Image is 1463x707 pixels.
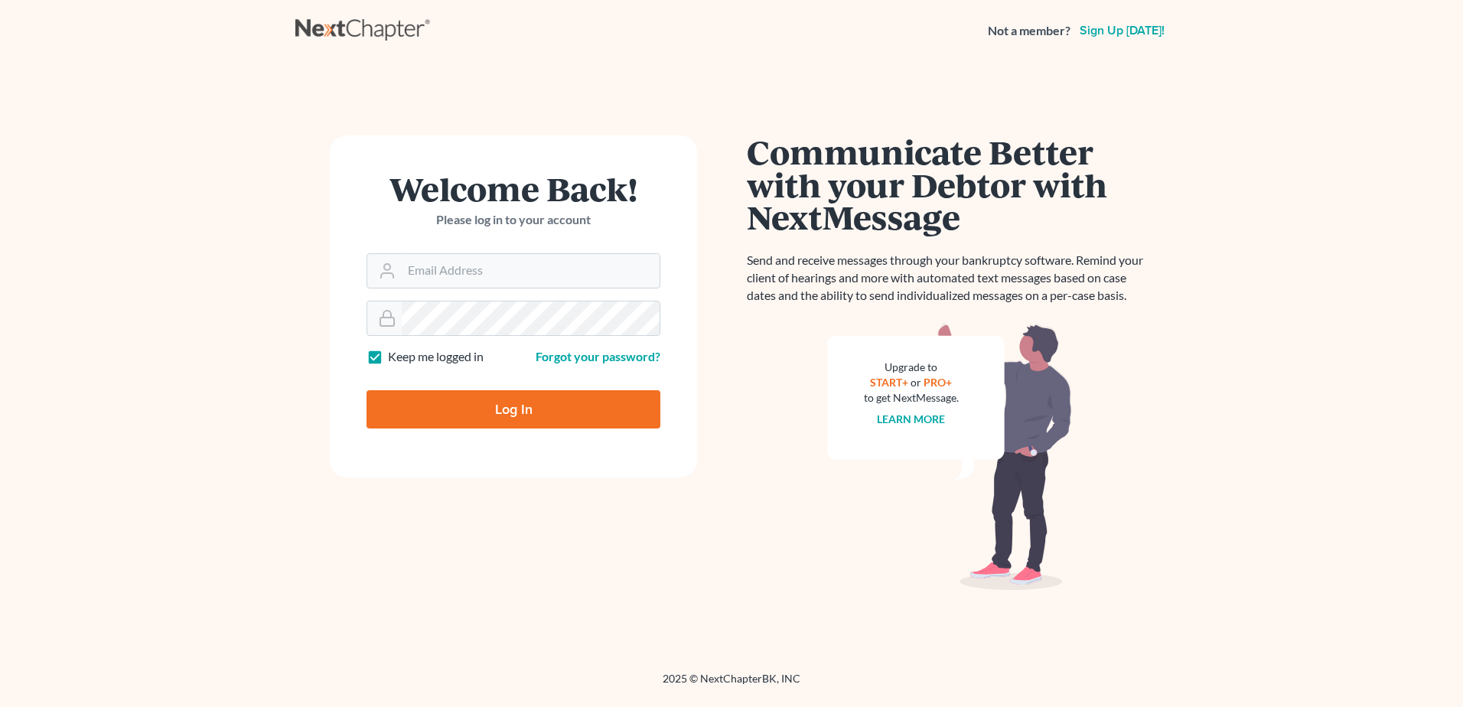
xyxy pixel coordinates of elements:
[747,252,1152,305] p: Send and receive messages through your bankruptcy software. Remind your client of hearings and mo...
[388,348,484,366] label: Keep me logged in
[747,135,1152,233] h1: Communicate Better with your Debtor with NextMessage
[911,376,922,389] span: or
[367,390,660,428] input: Log In
[367,211,660,229] p: Please log in to your account
[864,390,959,406] div: to get NextMessage.
[295,671,1168,699] div: 2025 © NextChapterBK, INC
[402,254,660,288] input: Email Address
[536,349,660,363] a: Forgot your password?
[827,323,1072,591] img: nextmessage_bg-59042aed3d76b12b5cd301f8e5b87938c9018125f34e5fa2b7a6b67550977c72.svg
[871,376,909,389] a: START+
[878,412,946,425] a: Learn more
[367,172,660,205] h1: Welcome Back!
[988,22,1070,40] strong: Not a member?
[1077,24,1168,37] a: Sign up [DATE]!
[924,376,953,389] a: PRO+
[864,360,959,375] div: Upgrade to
